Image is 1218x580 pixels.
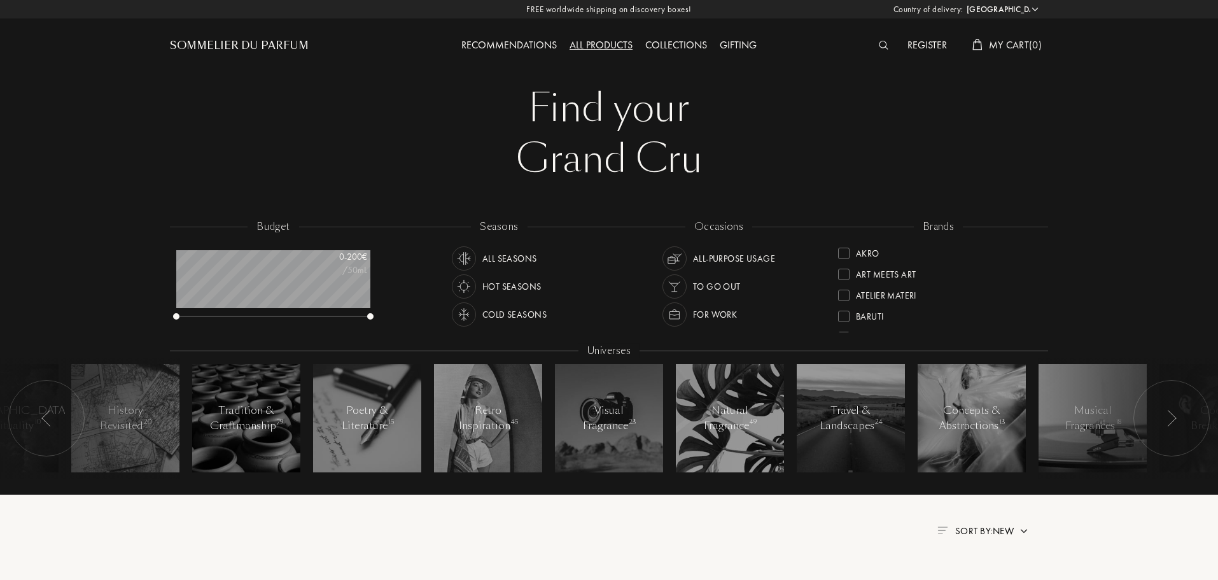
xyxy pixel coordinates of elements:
[856,264,916,281] div: Art Meets Art
[563,38,639,54] div: All products
[459,403,517,434] div: Retro Inspiration
[563,38,639,52] a: All products
[179,83,1039,134] div: Find your
[666,250,683,267] img: usage_occasion_all_white.svg
[277,418,283,427] span: 79
[455,38,563,54] div: Recommendations
[820,403,882,434] div: Travel & Landscapes
[914,220,963,234] div: brands
[901,38,953,54] div: Register
[210,403,283,434] div: Tradition & Craftmanship
[1019,526,1029,536] img: arrow.png
[471,220,527,234] div: seasons
[693,274,741,299] div: To go Out
[750,418,757,427] span: 49
[639,38,713,52] a: Collections
[639,38,713,54] div: Collections
[179,134,1039,185] div: Grand Cru
[875,418,883,427] span: 24
[856,327,919,344] div: Binet-Papillon
[693,246,775,271] div: All-purpose Usage
[879,41,888,50] img: search_icn_white.svg
[989,38,1042,52] span: My Cart ( 0 )
[455,250,473,267] img: usage_season_average_white.svg
[955,525,1014,537] span: Sort by: New
[999,418,1005,427] span: 13
[455,278,473,295] img: usage_season_hot_white.svg
[713,38,763,54] div: Gifting
[340,403,395,434] div: Poetry & Literature
[901,38,953,52] a: Register
[856,285,916,302] div: Atelier Materi
[304,250,367,264] div: 0 - 200 €
[666,278,683,295] img: usage_occasion_party_white.svg
[693,302,737,327] div: For Work
[856,243,879,260] div: Akro
[578,344,640,358] div: Universes
[482,302,547,327] div: Cold Seasons
[1166,410,1177,427] img: arr_left.svg
[248,220,299,234] div: budget
[511,418,518,427] span: 45
[937,527,948,534] img: filter_by.png
[629,418,636,427] span: 23
[713,38,763,52] a: Gifting
[482,274,542,299] div: Hot Seasons
[170,38,309,53] a: Sommelier du Parfum
[388,418,394,427] span: 15
[582,403,636,434] div: Visual Fragrance
[972,39,983,50] img: cart_white.svg
[455,306,473,323] img: usage_season_cold_white.svg
[893,3,963,16] span: Country of delivery:
[939,403,1005,434] div: Concepts & Abstractions
[41,410,52,427] img: arr_left.svg
[856,306,884,323] div: Baruti
[304,264,367,277] div: /50mL
[666,306,683,323] img: usage_occasion_work_white.svg
[703,403,757,434] div: Natural Fragrance
[482,246,537,271] div: All Seasons
[685,220,752,234] div: occasions
[455,38,563,52] a: Recommendations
